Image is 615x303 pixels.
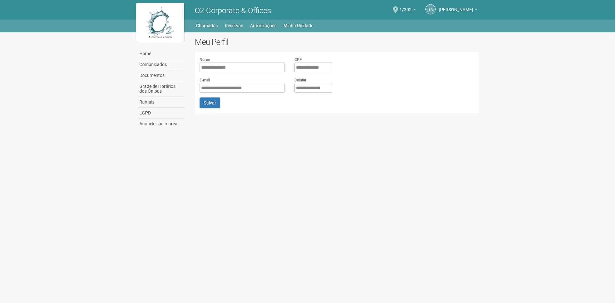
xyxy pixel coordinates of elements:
[138,48,185,59] a: Home
[294,57,302,63] label: CPF
[283,21,313,30] a: Minha Unidade
[138,59,185,70] a: Comunicados
[294,77,306,83] label: Celular
[138,119,185,129] a: Anuncie sua marca
[136,3,184,42] img: logo.jpg
[200,77,210,83] label: E-mail
[138,70,185,81] a: Documentos
[399,1,412,12] span: 1/302
[250,21,276,30] a: Autorizações
[439,1,473,12] span: Thamiris Abdala
[425,4,436,14] a: TA
[138,108,185,119] a: LGPD
[399,8,416,13] a: 1/302
[138,81,185,97] a: Grade de Horários dos Ônibus
[195,6,271,15] span: O2 Corporate & Offices
[196,21,218,30] a: Chamados
[439,8,477,13] a: [PERSON_NAME]
[200,57,210,63] label: Nome
[225,21,243,30] a: Reservas
[200,97,220,108] button: Salvar
[195,37,479,47] h2: Meu Perfil
[138,97,185,108] a: Ramais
